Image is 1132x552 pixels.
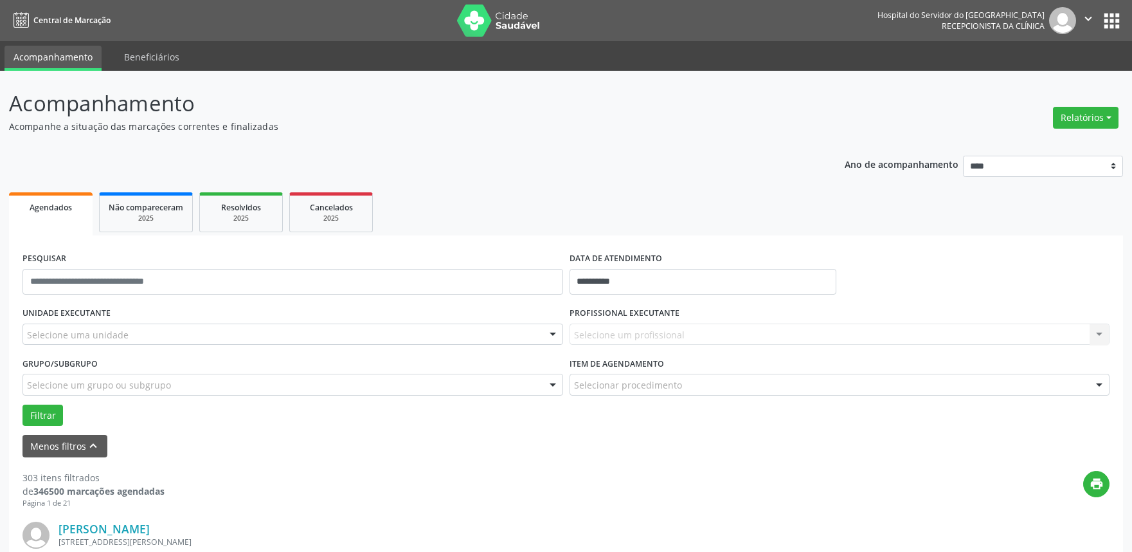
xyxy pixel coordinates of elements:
[221,202,261,213] span: Resolvidos
[22,435,107,457] button: Menos filtroskeyboard_arrow_up
[1049,7,1076,34] img: img
[1053,107,1119,129] button: Relatórios
[574,378,682,392] span: Selecionar procedimento
[109,202,183,213] span: Não compareceram
[1101,10,1123,32] button: apps
[1083,471,1110,497] button: print
[1081,12,1095,26] i: 
[9,87,789,120] p: Acompanhamento
[115,46,188,68] a: Beneficiários
[22,304,111,324] label: UNIDADE EXECUTANTE
[58,537,917,547] div: [STREET_ADDRESS][PERSON_NAME]
[1090,477,1104,491] i: print
[22,354,98,374] label: Grupo/Subgrupo
[33,485,165,497] strong: 346500 marcações agendadas
[942,21,1045,32] span: Recepcionista da clínica
[22,249,66,269] label: PESQUISAR
[9,10,111,31] a: Central de Marcação
[22,405,63,427] button: Filtrar
[1076,7,1101,34] button: 
[22,484,165,498] div: de
[30,202,72,213] span: Agendados
[570,354,664,374] label: Item de agendamento
[109,214,183,223] div: 2025
[33,15,111,26] span: Central de Marcação
[299,214,363,223] div: 2025
[22,522,49,549] img: img
[570,304,679,324] label: PROFISSIONAL EXECUTANTE
[22,498,165,509] div: Página 1 de 21
[877,10,1045,21] div: Hospital do Servidor do [GEOGRAPHIC_DATA]
[845,156,958,172] p: Ano de acompanhamento
[22,471,165,484] div: 303 itens filtrados
[27,378,171,392] span: Selecione um grupo ou subgrupo
[9,120,789,133] p: Acompanhe a situação das marcações correntes e finalizadas
[310,202,353,213] span: Cancelados
[58,522,150,536] a: [PERSON_NAME]
[570,249,662,269] label: DATA DE ATENDIMENTO
[209,214,273,223] div: 2025
[27,328,129,342] span: Selecione uma unidade
[86,439,100,453] i: keyboard_arrow_up
[4,46,102,71] a: Acompanhamento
